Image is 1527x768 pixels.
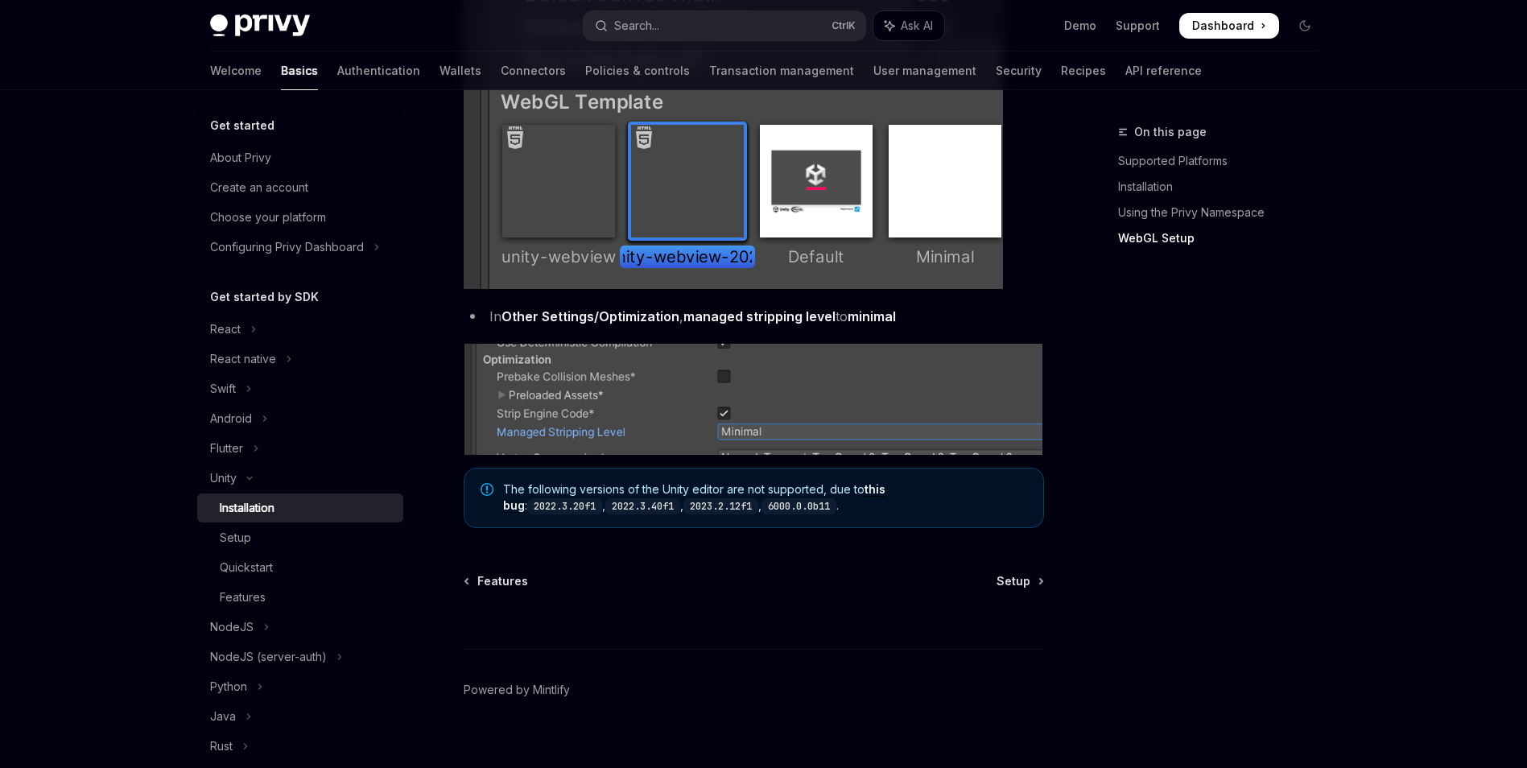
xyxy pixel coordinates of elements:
a: Connectors [501,52,566,90]
strong: Other Settings/Optimization [501,308,679,324]
div: Create an account [210,178,308,197]
span: Setup [997,573,1030,589]
div: Features [220,588,266,607]
a: Authentication [337,52,420,90]
a: About Privy [197,143,403,172]
a: Dashboard [1179,13,1279,39]
a: Support [1116,18,1160,34]
button: Toggle Configuring Privy Dashboard section [197,233,403,262]
button: Toggle Rust section [197,732,403,761]
a: Installation [197,493,403,522]
span: Ask AI [901,18,933,34]
a: Features [465,573,528,589]
div: Rust [210,737,233,756]
code: 2022.3.20f1 [527,498,602,514]
a: Using the Privy Namespace [1118,200,1331,225]
a: WebGL Setup [1118,225,1331,251]
a: User management [873,52,976,90]
div: Choose your platform [210,208,326,227]
button: Toggle Unity section [197,464,403,493]
a: Recipes [1061,52,1106,90]
img: dark logo [210,14,310,37]
a: this bug [503,482,885,513]
div: NodeJS (server-auth) [210,647,327,667]
a: Create an account [197,173,403,202]
strong: minimal [848,308,896,324]
svg: Note [481,483,493,496]
a: Demo [1064,18,1096,34]
div: Java [210,707,236,726]
div: Flutter [210,439,243,458]
h5: Get started by SDK [210,287,319,307]
a: Transaction management [709,52,854,90]
button: Toggle NodeJS section [197,613,403,642]
img: webview-stripping-settings [464,344,1044,455]
a: Features [197,583,403,612]
div: Configuring Privy Dashboard [210,237,364,257]
button: Toggle assistant panel [873,11,944,40]
div: Unity [210,469,237,488]
button: Toggle Android section [197,404,403,433]
a: Security [996,52,1042,90]
button: Toggle React native section [197,345,403,374]
a: Welcome [210,52,262,90]
div: Swift [210,379,236,398]
div: Installation [220,498,274,518]
span: Features [477,573,528,589]
button: Toggle NodeJS (server-auth) section [197,642,403,671]
h5: Get started [210,116,274,135]
li: In , to [464,305,1044,328]
div: About Privy [210,148,271,167]
div: React [210,320,241,339]
a: Policies & controls [585,52,690,90]
button: Toggle Swift section [197,374,403,403]
div: Quickstart [220,558,273,577]
span: Dashboard [1192,18,1254,34]
a: Supported Platforms [1118,148,1331,174]
code: 2022.3.40f1 [605,498,680,514]
div: Python [210,677,247,696]
code: 6000.0.0b11 [761,498,836,514]
div: React native [210,349,276,369]
div: NodeJS [210,617,254,637]
a: Basics [281,52,318,90]
div: Android [210,409,252,428]
button: Toggle Flutter section [197,434,403,463]
a: Powered by Mintlify [464,682,570,698]
a: Setup [197,523,403,552]
button: Toggle Python section [197,672,403,701]
a: Quickstart [197,553,403,582]
span: On this page [1134,122,1207,142]
code: 2023.2.12f1 [683,498,758,514]
a: Choose your platform [197,203,403,232]
div: Search... [614,16,659,35]
span: Ctrl K [832,19,856,32]
button: Toggle dark mode [1292,13,1318,39]
button: Toggle Java section [197,702,403,731]
span: The following versions of the Unity editor are not supported, due to : , , , . [503,481,1027,514]
a: Wallets [440,52,481,90]
button: Open search [584,11,865,40]
div: Setup [220,528,251,547]
strong: managed stripping level [683,308,836,324]
a: Installation [1118,174,1331,200]
a: API reference [1125,52,1202,90]
button: Toggle React section [197,315,403,344]
a: Setup [997,573,1042,589]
